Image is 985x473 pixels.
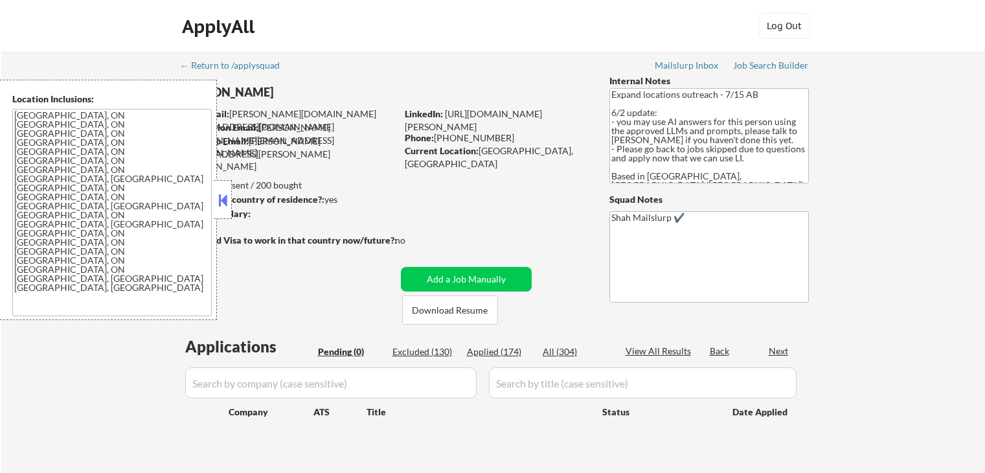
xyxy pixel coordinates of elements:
div: [PERSON_NAME] [181,84,447,100]
div: Pending (0) [318,345,383,358]
div: Mailslurp Inbox [655,61,719,70]
div: [PERSON_NAME][DOMAIN_NAME][EMAIL_ADDRESS][DOMAIN_NAME] [182,108,396,133]
div: All (304) [543,345,607,358]
div: yes [181,193,392,206]
div: Internal Notes [609,75,809,87]
button: Download Resume [402,295,498,325]
button: Add a Job Manually [401,267,532,292]
div: no [395,234,432,247]
div: Back [710,345,730,358]
strong: LinkedIn: [405,108,443,119]
strong: Will need Visa to work in that country now/future?: [181,235,397,246]
strong: Can work in country of residence?: [181,194,324,205]
div: [PERSON_NAME][EMAIL_ADDRESS][PERSON_NAME][DOMAIN_NAME] [181,135,396,173]
div: View All Results [626,345,695,358]
div: Squad Notes [609,193,809,206]
div: ApplyAll [182,16,258,38]
div: Applications [185,339,313,354]
div: ← Return to /applysquad [180,61,292,70]
a: Mailslurp Inbox [655,60,719,73]
button: Log Out [758,13,810,39]
div: [PERSON_NAME][DOMAIN_NAME][EMAIL_ADDRESS][DOMAIN_NAME] [182,121,396,159]
div: Company [229,406,313,419]
input: Search by company (case sensitive) [185,367,477,398]
div: [GEOGRAPHIC_DATA], [GEOGRAPHIC_DATA] [405,144,588,170]
strong: Current Location: [405,145,479,156]
div: Location Inclusions: [12,93,212,106]
div: Date Applied [732,406,789,419]
div: Excluded (130) [392,345,457,358]
div: Next [769,345,789,358]
div: Applied (174) [467,345,532,358]
input: Search by title (case sensitive) [489,367,797,398]
div: Status [602,400,714,423]
a: [URL][DOMAIN_NAME][PERSON_NAME] [405,108,542,132]
a: Job Search Builder [733,60,809,73]
a: ← Return to /applysquad [180,60,292,73]
div: 174 sent / 200 bought [181,179,396,192]
div: ATS [313,406,367,419]
div: Job Search Builder [733,61,809,70]
div: Title [367,406,590,419]
div: [PHONE_NUMBER] [405,132,588,144]
strong: Phone: [405,132,434,143]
